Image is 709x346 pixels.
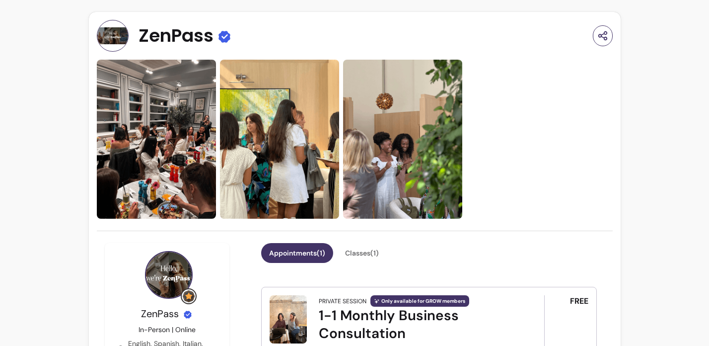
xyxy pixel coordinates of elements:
[145,251,193,299] img: Provider image
[570,295,588,307] span: FREE
[343,60,462,219] img: https://d22cr2pskkweo8.cloudfront.net/dbdef76a-86ae-4857-95f9-5bbe544fc35d
[370,295,469,307] span: Only available for GROW members
[141,307,179,320] span: ZenPass
[319,297,366,305] div: Private Session
[183,290,195,302] img: Grow
[270,295,307,344] img: 1-1 Monthly Business Consultation
[97,20,129,52] img: Provider image
[337,243,387,263] button: Classes(1)
[261,243,333,263] button: Appointments(1)
[139,325,196,335] p: In-Person | Online
[220,60,339,219] img: https://d22cr2pskkweo8.cloudfront.net/a89db067-086e-4c59-af5c-7a2f0ccb0794
[319,307,516,343] div: 1-1 Monthly Business Consultation
[97,60,216,219] img: https://d22cr2pskkweo8.cloudfront.net/999052c6-f8e9-493f-944f-2241a93e4d21
[139,26,213,46] span: ZenPass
